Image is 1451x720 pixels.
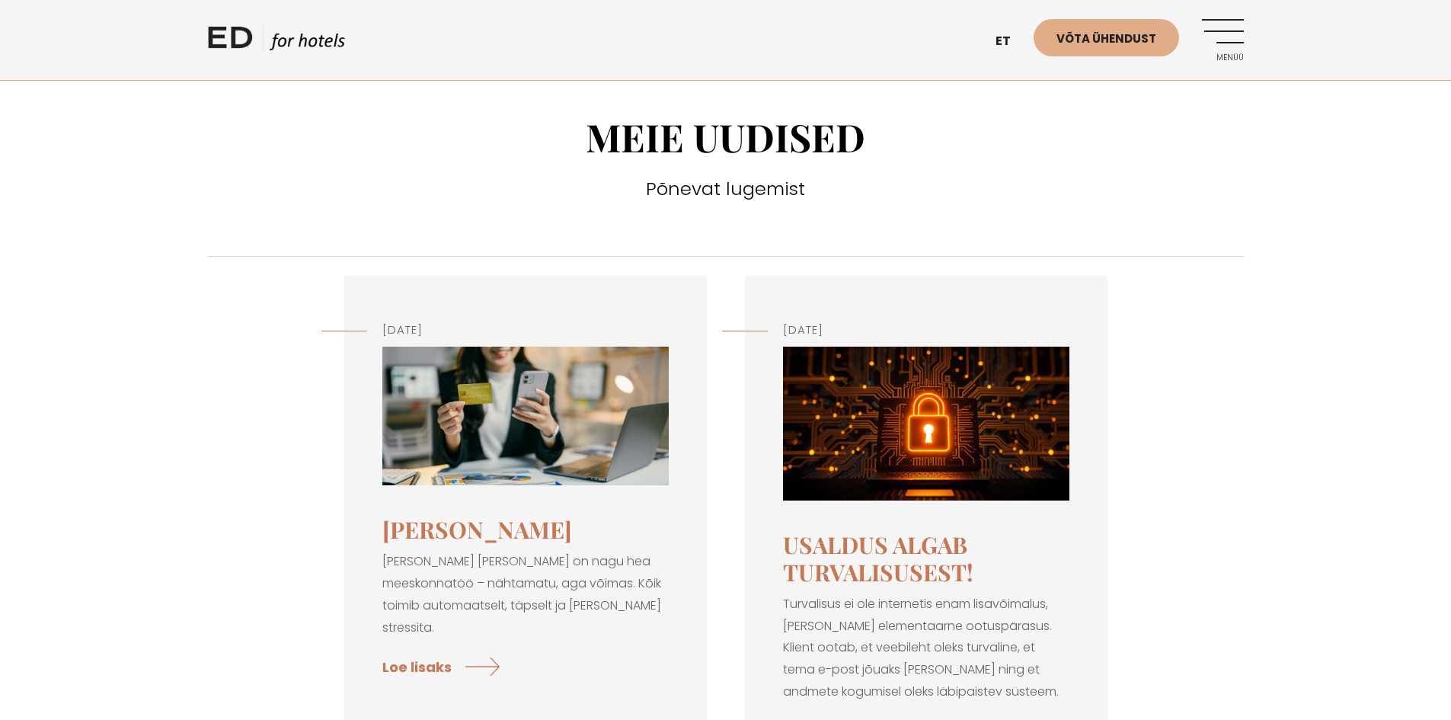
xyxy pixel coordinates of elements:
h5: [DATE] [382,322,669,339]
a: Menüü [1202,19,1244,61]
a: Loe lisaks [382,646,505,686]
a: ED HOTELS [208,23,345,61]
a: et [988,23,1034,60]
h5: [DATE] [783,322,1069,339]
h1: MEIE UUDISED [208,114,1244,160]
a: Usaldus algab turvalisusest! [783,530,973,587]
h3: Põnevat lugemist [208,175,1244,203]
span: Menüü [1202,53,1244,62]
p: [PERSON_NAME] [PERSON_NAME] on nagu hea meeskonnatöö – nähtamatu, aga võimas. Kõik toimib automaa... [382,551,669,638]
p: Turvalisus ei ole internetis enam lisavõimalus, [PERSON_NAME] elementaarne ootuspärasus. Klient o... [783,594,1069,703]
a: [PERSON_NAME] [382,514,572,545]
a: Võta ühendust [1034,19,1179,56]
